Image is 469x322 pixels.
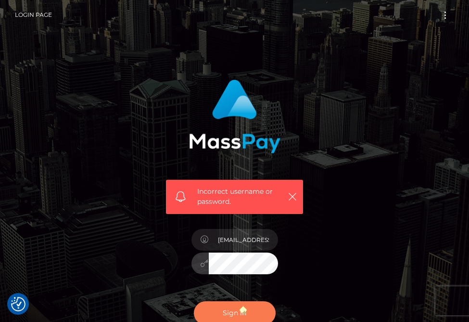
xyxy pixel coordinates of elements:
button: Toggle navigation [436,9,454,22]
img: Revisit consent button [11,297,25,311]
input: Username... [209,229,278,251]
span: Incorrect username or password. [197,187,283,207]
button: Consent Preferences [11,297,25,311]
a: Login Page [15,5,52,25]
img: MassPay Login [189,80,280,153]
